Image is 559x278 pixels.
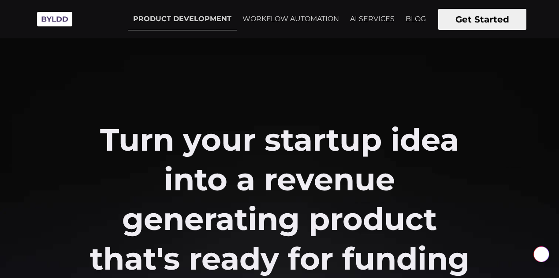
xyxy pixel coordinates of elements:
img: Byldd - Product Development Company [33,7,77,31]
a: PRODUCT DEVELOPMENT [128,8,237,30]
a: WORKFLOW AUTOMATION [237,8,344,30]
a: AI SERVICES [345,8,400,30]
a: BLOG [400,8,431,30]
button: Get Started [438,9,526,30]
